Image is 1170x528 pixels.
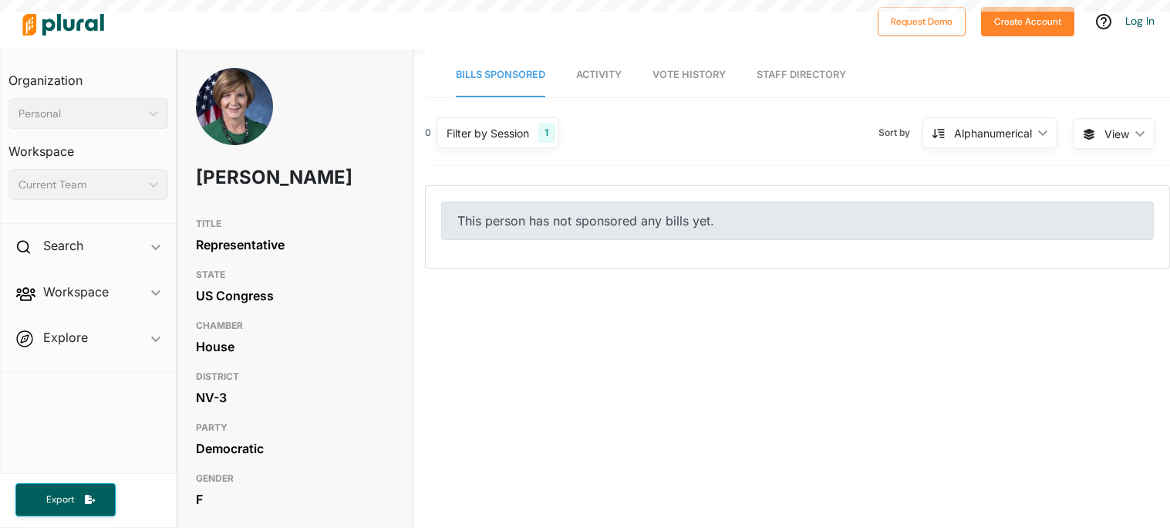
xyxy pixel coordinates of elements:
[1104,126,1129,142] span: View
[954,125,1032,141] div: Alphanumerical
[196,284,394,307] div: US Congress
[196,367,394,386] h3: DISTRICT
[196,418,394,437] h3: PARTY
[425,126,431,140] div: 0
[447,125,529,141] div: Filter by Session
[19,106,143,122] div: Personal
[196,335,394,358] div: House
[441,201,1154,240] div: This person has not sponsored any bills yet.
[196,266,394,284] h3: STATE
[196,488,394,511] div: F
[196,215,394,233] h3: TITLE
[878,7,966,36] button: Request Demo
[981,12,1074,29] a: Create Account
[538,123,555,143] div: 1
[878,12,966,29] a: Request Demo
[981,7,1074,36] button: Create Account
[43,237,83,254] h2: Search
[1125,14,1155,28] a: Log In
[35,493,85,506] span: Export
[15,483,116,516] button: Export
[19,177,143,193] div: Current Team
[196,233,394,256] div: Representative
[456,69,545,80] span: Bills Sponsored
[196,68,273,162] img: Headshot of Susie Lee
[576,69,622,80] span: Activity
[196,469,394,488] h3: GENDER
[196,316,394,335] h3: CHAMBER
[652,53,726,97] a: Vote History
[8,129,168,163] h3: Workspace
[652,69,726,80] span: Vote History
[757,53,846,97] a: Staff Directory
[456,53,545,97] a: Bills Sponsored
[196,386,394,409] div: NV-3
[8,58,168,92] h3: Organization
[878,126,922,140] span: Sort by
[196,154,315,201] h1: [PERSON_NAME]
[196,437,394,460] div: Democratic
[576,53,622,97] a: Activity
